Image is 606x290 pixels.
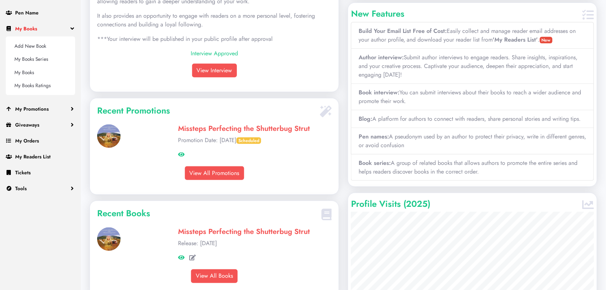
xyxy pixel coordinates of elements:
[15,153,51,160] span: My Readers List
[359,159,391,167] b: Book series:
[97,106,317,116] h4: Recent Promotions
[15,185,27,192] span: Tools
[97,208,319,219] h4: Recent Books
[178,123,310,134] a: Missteps Perfecting the Shutterbug Strut
[191,269,238,283] a: View All Books
[97,49,332,58] p: Interview Approved
[359,53,404,61] b: Author interview:
[493,35,538,44] b: 'My Readers List'
[351,22,594,49] li: Easily collect and manage reader email addresses on your author profile, and download your reader...
[351,154,594,181] li: A group of related books that allows authors to promote the entire series and helps readers disco...
[15,137,39,144] span: My Orders
[97,35,332,43] p: ***Your interview will be published in your public profile after approval
[185,166,244,180] a: View All Promotions
[15,25,37,32] span: My Books
[15,9,39,16] span: Pen Name
[351,49,594,84] li: Submit author interviews to engage readers. Share insights, inspirations, and your creative proce...
[15,169,31,176] span: Tickets
[351,199,580,209] h4: Profile Visits (2025)
[359,115,372,123] b: Blog:
[359,132,389,141] b: Pen names:
[359,27,447,35] b: Build Your Email List Free of Cost:
[359,88,399,97] b: Book interview:
[97,227,121,251] img: 1757506860.jpg
[178,226,310,237] a: Missteps Perfecting the Shutterbug Strut
[9,66,72,79] a: My Books
[9,79,72,92] a: My Books Ratings
[9,52,72,65] a: My Books Series
[9,39,72,52] a: Add New Book
[97,124,121,148] img: 1757506860.jpg
[178,239,332,248] p: Release: [DATE]
[15,121,39,128] span: Giveaways
[178,136,332,145] p: Promotion Date: [DATE]
[97,12,332,29] p: It also provides an opportunity to engage with readers on a more personal level, fostering connec...
[351,110,594,128] li: A platform for authors to connect with readers, share personal stories and writing tips.
[540,37,553,43] span: New
[192,64,237,77] a: View Interview
[351,84,594,110] li: You can submit interviews about their books to reach a wider audience and promote their work.
[351,9,580,19] h4: New Features
[15,105,49,112] span: My Promotions
[351,128,594,154] li: A pseudonym used by an author to protect their privacy, write in different genres, or avoid confu...
[237,137,261,144] span: Scheduled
